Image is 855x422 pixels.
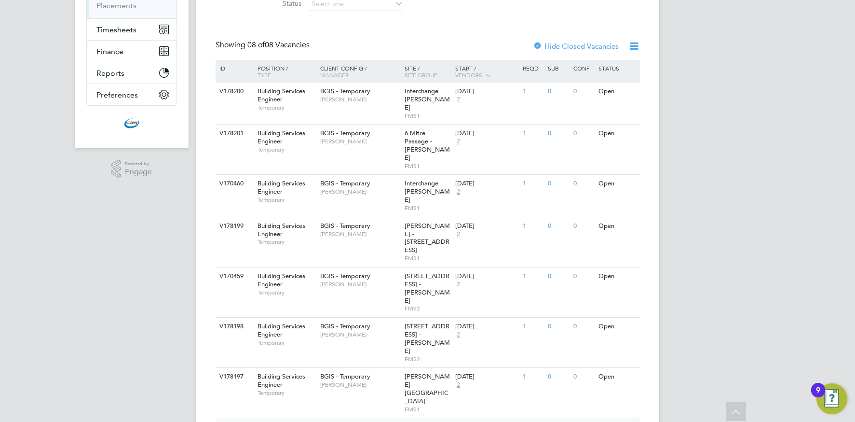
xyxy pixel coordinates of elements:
div: [DATE] [455,222,518,230]
span: Temporary [258,389,315,397]
button: Open Resource Center, 9 new notifications [816,383,847,414]
span: Interchange [PERSON_NAME] [405,179,450,204]
div: [DATE] [455,129,518,138]
span: Temporary [258,238,315,246]
a: Placements [96,1,136,10]
div: 0 [571,318,596,336]
span: Site Group [405,71,437,79]
div: 1 [520,125,545,142]
span: FMS1 [405,406,450,413]
div: 0 [571,125,596,142]
span: Temporary [258,146,315,154]
div: 9 [816,390,820,403]
span: [PERSON_NAME] [320,331,400,338]
span: Temporary [258,289,315,296]
span: Temporary [258,339,315,347]
span: Timesheets [96,25,136,34]
span: FMS2 [405,355,450,363]
span: 08 Vacancies [247,40,310,50]
div: Reqd [520,60,545,76]
span: [PERSON_NAME] [320,281,400,288]
div: Open [596,175,638,193]
a: Powered byEngage [111,160,152,178]
a: Go to home page [86,115,177,131]
div: V178197 [217,368,251,386]
div: Open [596,368,638,386]
div: 0 [545,83,570,100]
div: 1 [520,318,545,336]
div: Site / [402,60,453,83]
div: 0 [545,217,570,235]
div: 0 [571,175,596,193]
div: V178200 [217,83,251,100]
span: [PERSON_NAME] [320,138,400,145]
span: Building Services Engineer [258,322,305,338]
span: Reports [96,69,124,78]
span: FMS1 [405,254,450,262]
span: 2 [455,281,461,289]
span: BGIS - Temporary [320,87,370,95]
div: 1 [520,217,545,235]
div: Open [596,83,638,100]
button: Timesheets [87,19,176,40]
div: [DATE] [455,373,518,381]
div: V170459 [217,267,251,285]
span: [STREET_ADDRESS] - [PERSON_NAME] [405,322,450,355]
div: 0 [545,267,570,285]
span: BGIS - Temporary [320,272,370,280]
span: FMS1 [405,162,450,170]
span: [PERSON_NAME] [320,188,400,196]
span: 2 [455,188,461,196]
div: [DATE] [455,323,518,331]
div: 0 [545,125,570,142]
span: BGIS - Temporary [320,372,370,380]
button: Finance [87,41,176,62]
div: V170460 [217,175,251,193]
div: Open [596,318,638,336]
button: Reports [87,62,176,84]
span: 6 Mitre Passage - [PERSON_NAME] [405,129,450,162]
div: [DATE] [455,87,518,96]
span: [PERSON_NAME] [320,230,400,238]
span: [PERSON_NAME] - [STREET_ADDRESS] [405,222,450,254]
div: 0 [571,267,596,285]
span: [PERSON_NAME] [320,96,400,103]
div: 1 [520,267,545,285]
span: Preferences [96,90,138,99]
div: 1 [520,175,545,193]
span: BGIS - Temporary [320,322,370,330]
div: 0 [545,175,570,193]
div: V178201 [217,125,251,142]
div: [DATE] [455,272,518,281]
div: V178199 [217,217,251,235]
span: FMS2 [405,305,450,312]
span: 08 of [247,40,265,50]
span: BGIS - Temporary [320,222,370,230]
div: Showing [216,40,312,50]
div: Open [596,125,638,142]
span: Building Services Engineer [258,222,305,238]
span: Interchange [PERSON_NAME] [405,87,450,112]
span: Powered by [125,160,152,168]
div: 1 [520,368,545,386]
div: Open [596,217,638,235]
span: 2 [455,331,461,339]
span: Building Services Engineer [258,372,305,389]
div: 0 [571,217,596,235]
div: Start / [453,60,520,84]
label: Hide Closed Vacancies [533,42,619,51]
span: Vendors [455,71,482,79]
span: 2 [455,230,461,239]
div: Status [596,60,638,76]
div: 0 [571,368,596,386]
div: Position / [250,60,318,83]
span: FMS1 [405,204,450,212]
span: Building Services Engineer [258,87,305,103]
div: Open [596,267,638,285]
div: 1 [520,83,545,100]
span: [STREET_ADDRESS] - [PERSON_NAME] [405,272,450,305]
span: BGIS - Temporary [320,179,370,187]
div: 0 [545,318,570,336]
div: Sub [545,60,570,76]
span: BGIS - Temporary [320,129,370,137]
